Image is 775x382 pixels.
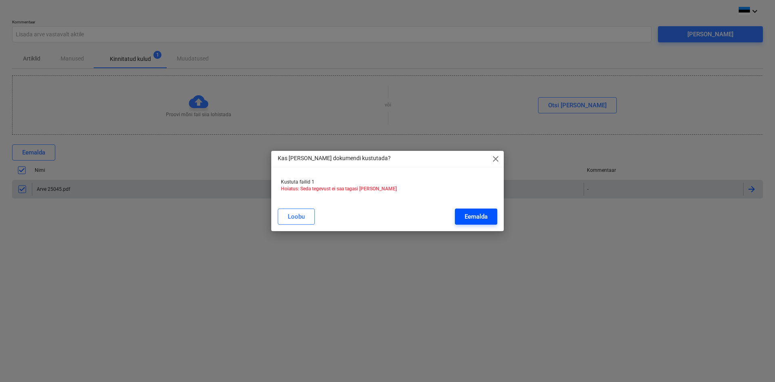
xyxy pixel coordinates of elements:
[455,209,497,225] button: Eemalda
[278,209,315,225] button: Loobu
[281,186,494,192] p: Hoiatus: Seda tegevust ei saa tagasi [PERSON_NAME]
[288,211,305,222] div: Loobu
[491,154,501,164] span: close
[281,179,494,186] p: Kustuta failid 1
[278,154,391,163] p: Kas [PERSON_NAME] dokumendi kustutada?
[465,211,488,222] div: Eemalda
